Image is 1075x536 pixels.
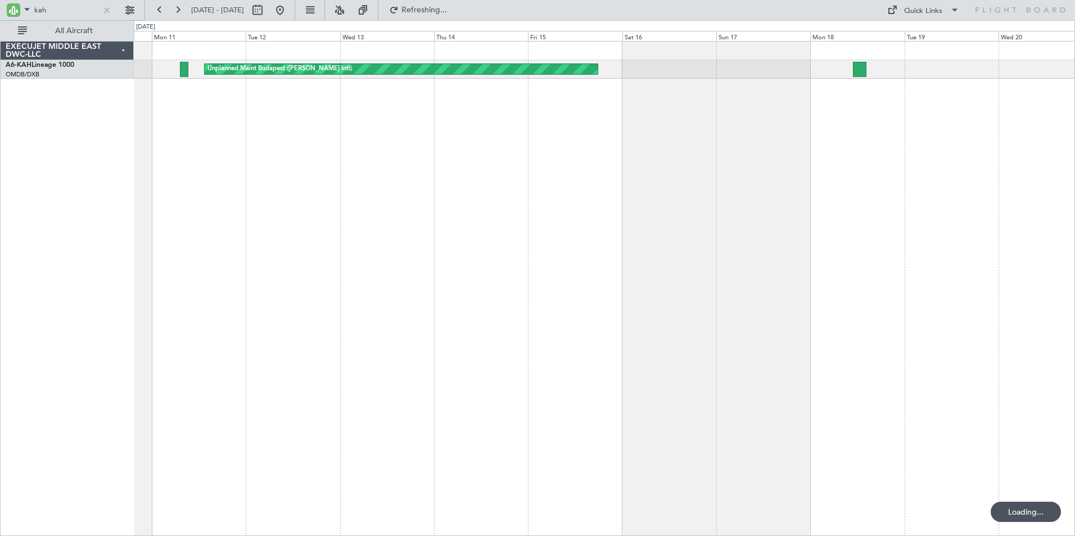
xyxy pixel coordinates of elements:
[434,31,528,41] div: Thu 14
[6,70,39,79] a: OMDB/DXB
[716,31,810,41] div: Sun 17
[810,31,904,41] div: Mon 18
[12,22,122,40] button: All Aircraft
[136,22,155,32] div: [DATE]
[905,31,999,41] div: Tue 19
[6,62,31,69] span: A6-KAH
[882,1,965,19] button: Quick Links
[528,31,622,41] div: Fri 15
[991,502,1061,522] div: Loading...
[6,62,74,69] a: A6-KAHLineage 1000
[904,6,942,17] div: Quick Links
[34,2,99,19] input: A/C (Reg. or Type)
[207,61,352,78] div: Unplanned Maint Budapest ([PERSON_NAME] Intl)
[401,6,448,14] span: Refreshing...
[340,31,434,41] div: Wed 13
[191,5,244,15] span: [DATE] - [DATE]
[622,31,716,41] div: Sat 16
[246,31,340,41] div: Tue 12
[29,27,119,35] span: All Aircraft
[152,31,246,41] div: Mon 11
[384,1,451,19] button: Refreshing...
